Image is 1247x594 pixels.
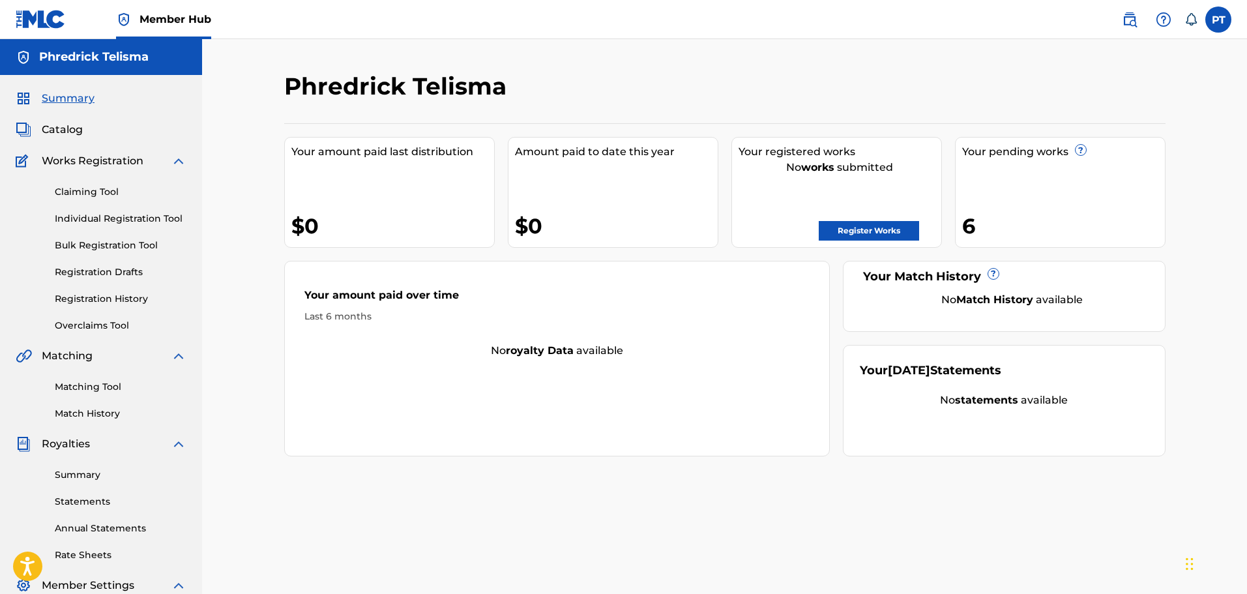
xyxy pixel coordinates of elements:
img: Matching [16,348,32,364]
a: Individual Registration Tool [55,212,186,226]
img: Summary [16,91,31,106]
div: No available [860,393,1149,408]
a: Registration History [55,292,186,306]
span: Works Registration [42,153,143,169]
strong: works [801,161,834,173]
div: Your amount paid last distribution [291,144,494,160]
img: Accounts [16,50,31,65]
span: Catalog [42,122,83,138]
div: Amount paid to date this year [515,144,718,160]
img: expand [171,436,186,452]
img: help [1156,12,1171,27]
span: Matching [42,348,93,364]
div: No available [876,292,1149,308]
div: No submitted [739,160,941,175]
div: User Menu [1205,7,1231,33]
a: Matching Tool [55,380,186,394]
img: search [1122,12,1137,27]
a: Overclaims Tool [55,319,186,333]
div: Notifications [1184,13,1197,26]
img: Royalties [16,436,31,452]
div: Your Match History [860,268,1149,286]
a: Annual Statements [55,522,186,535]
iframe: Chat Widget [1182,531,1247,594]
div: Drag [1186,544,1194,584]
span: Royalties [42,436,90,452]
div: Your amount paid over time [304,288,810,310]
div: $0 [515,211,718,241]
div: No available [285,343,830,359]
img: Top Rightsholder [116,12,132,27]
a: CatalogCatalog [16,122,83,138]
a: Summary [55,468,186,482]
a: Register Works [819,221,919,241]
a: Match History [55,407,186,421]
img: Member Settings [16,578,31,593]
span: Member Settings [42,578,134,593]
img: MLC Logo [16,10,66,29]
div: Help [1151,7,1177,33]
a: Statements [55,495,186,509]
a: SummarySummary [16,91,95,106]
strong: statements [955,394,1018,406]
div: Your registered works [739,144,941,160]
h2: Phredrick Telisma [284,72,513,101]
img: expand [171,153,186,169]
div: Last 6 months [304,310,810,323]
img: Catalog [16,122,31,138]
img: expand [171,348,186,364]
span: ? [988,269,999,279]
div: Your pending works [962,144,1165,160]
strong: Match History [956,293,1033,306]
a: Bulk Registration Tool [55,239,186,252]
span: Member Hub [139,12,211,27]
a: Claiming Tool [55,185,186,199]
a: Rate Sheets [55,548,186,562]
span: ? [1076,145,1086,155]
div: Your Statements [860,362,1001,379]
iframe: Resource Center [1210,391,1247,496]
img: Works Registration [16,153,33,169]
h5: Phredrick Telisma [39,50,149,65]
div: 6 [962,211,1165,241]
img: expand [171,578,186,593]
strong: royalty data [506,344,574,357]
a: Registration Drafts [55,265,186,279]
a: Public Search [1117,7,1143,33]
span: Summary [42,91,95,106]
span: [DATE] [888,363,930,378]
div: $0 [291,211,494,241]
